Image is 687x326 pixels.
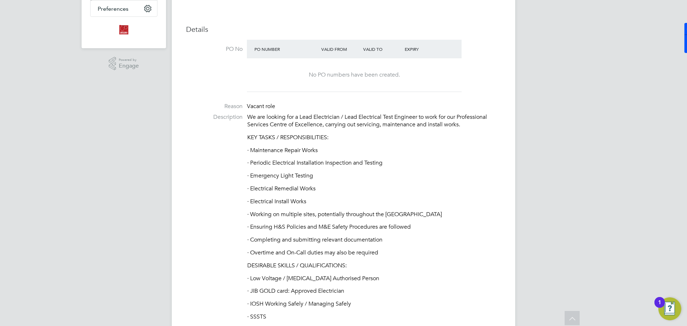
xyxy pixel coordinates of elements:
[658,302,661,312] div: 1
[247,147,501,154] p: · Maintenance Repair Works
[247,236,501,244] p: · Completing and submitting relevant documentation
[186,25,501,34] h3: Details
[247,159,501,167] p: · Periodic Electrical Installation Inspection and Testing
[186,113,243,121] label: Description
[320,43,361,55] div: Valid From
[119,63,139,69] span: Engage
[254,71,454,79] div: No PO numbers have been created.
[247,113,501,128] p: We are looking for a Lead Electrician / Lead Electrical Test Engineer to work for our Professiona...
[247,300,501,308] p: · IOSH Working Safely / Managing Safely
[119,57,139,63] span: Powered by
[90,24,157,35] a: Go to home page
[247,223,501,231] p: · Ensuring H&S Policies and M&E Safety Procedures are followed
[118,24,130,35] img: optionsresourcing-logo-retina.png
[247,172,501,180] p: · Emergency Light Testing
[403,43,445,55] div: Expiry
[247,198,501,205] p: · Electrical Install Works
[247,275,501,282] p: · Low Voltage / [MEDICAL_DATA] Authorised Person
[91,1,157,16] button: Preferences
[247,185,501,193] p: · Electrical Remedial Works
[247,313,501,321] p: · SSSTS
[186,45,243,53] label: PO No
[247,287,501,295] p: · JIB GOLD card: Approved Electrician
[658,297,681,320] button: Open Resource Center, 1 new notification
[247,134,501,141] p: KEY TASKS / RESPONSIBILITIES:
[253,43,320,55] div: PO Number
[247,249,501,257] p: · Overtime and On-Call duties may also be required
[186,103,243,110] label: Reason
[247,211,501,218] p: · Working on multiple sites, potentially throughout the [GEOGRAPHIC_DATA]
[361,43,403,55] div: Valid To
[247,262,501,269] p: DESIRABLE SKILLS / QUALIFICATIONS:
[98,5,128,12] span: Preferences
[109,57,139,70] a: Powered byEngage
[247,103,275,110] span: Vacant role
